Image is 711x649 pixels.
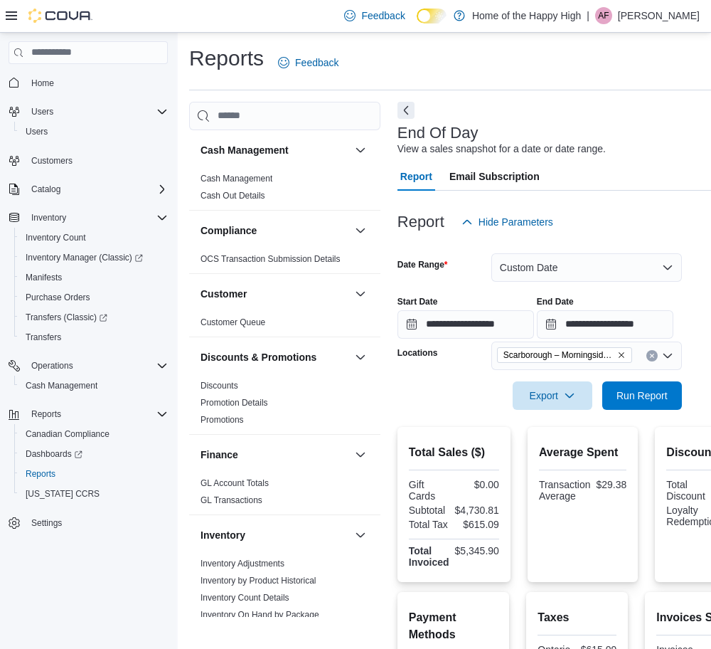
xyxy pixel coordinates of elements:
span: Catalog [26,181,168,198]
a: Dashboards [14,444,173,464]
span: Run Report [616,389,668,403]
h2: Average Spent [539,444,626,461]
span: Operations [31,360,73,371]
button: Open list of options [662,350,673,362]
a: Canadian Compliance [20,426,115,443]
span: AF [598,7,609,24]
div: Total Discount [666,479,708,502]
button: Cash Management [14,376,173,396]
div: Compliance [189,250,380,273]
button: Custom Date [491,253,682,282]
span: Operations [26,357,168,374]
strong: Total Invoiced [409,545,449,568]
span: Settings [31,517,62,529]
span: Customers [26,152,168,169]
span: Cash Management [26,380,97,391]
span: Washington CCRS [20,485,168,502]
div: $4,730.81 [455,505,499,516]
button: Users [26,103,59,120]
span: Inventory [31,212,66,223]
span: Inventory Manager (Classic) [26,252,143,263]
a: Transfers (Classic) [14,307,173,327]
span: Feedback [361,9,405,23]
span: Manifests [26,272,62,283]
div: $0.00 [456,479,499,490]
button: Compliance [352,222,369,239]
a: Inventory Count [20,229,92,246]
span: Inventory On Hand by Package [201,609,319,621]
span: Purchase Orders [26,292,90,303]
button: [US_STATE] CCRS [14,484,173,504]
button: Discounts & Promotions [201,350,349,364]
a: Transfers (Classic) [20,309,113,326]
a: Inventory Manager (Classic) [20,249,149,266]
span: Promotions [201,414,244,426]
span: Inventory [26,209,168,226]
a: Customer Queue [201,317,265,327]
button: Catalog [3,179,173,199]
span: Cash Management [201,173,272,184]
p: | [587,7,589,24]
h3: Customer [201,287,247,301]
span: Inventory Count [26,232,86,243]
span: Discounts [201,380,238,391]
span: Email Subscription [449,162,540,191]
button: Export [513,381,592,410]
span: Customers [31,155,73,167]
button: Finance [352,446,369,463]
h3: End Of Day [397,125,479,142]
a: Inventory On Hand by Package [201,610,319,620]
a: Manifests [20,269,68,286]
div: Cash Management [189,170,380,210]
span: Report [400,162,432,191]
span: Scarborough – Morningside - Friendly Stranger [497,347,632,363]
a: OCS Transaction Submission Details [201,254,341,264]
button: Inventory [3,208,173,228]
button: Inventory Count [14,228,173,248]
h1: Reports [189,44,264,73]
input: Dark Mode [417,9,447,23]
div: Transaction Average [539,479,591,502]
nav: Complex example [9,67,168,571]
button: Cash Management [201,143,349,157]
img: Cova [28,9,92,23]
span: Reports [26,406,168,423]
h2: Total Sales ($) [409,444,499,461]
a: Inventory Count Details [201,593,289,603]
span: Reports [20,465,168,482]
span: Export [521,381,584,410]
button: Users [3,102,173,122]
a: Promotion Details [201,398,268,408]
p: [PERSON_NAME] [618,7,700,24]
a: Reports [20,465,61,482]
button: Run Report [602,381,682,410]
span: Cash Management [20,377,168,394]
button: Customer [201,287,349,301]
span: Settings [26,514,168,532]
span: Cash Out Details [201,190,265,201]
h3: Discounts & Promotions [201,350,316,364]
div: $29.38 [597,479,627,490]
button: Cash Management [352,142,369,159]
span: Manifests [20,269,168,286]
div: Customer [189,314,380,337]
button: Inventory [26,209,72,226]
a: Cash Management [201,174,272,184]
button: Inventory [352,527,369,544]
span: Users [26,103,168,120]
a: Transfers [20,329,67,346]
a: Users [20,123,53,140]
a: Home [26,75,60,92]
button: Settings [3,512,173,533]
span: Inventory Manager (Classic) [20,249,168,266]
button: Catalog [26,181,66,198]
button: Clear input [646,350,658,362]
span: Reports [31,408,61,420]
button: Compliance [201,223,349,238]
a: Cash Out Details [201,191,265,201]
a: [US_STATE] CCRS [20,485,105,502]
a: Purchase Orders [20,289,96,306]
a: Settings [26,515,68,532]
button: Reports [26,406,67,423]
